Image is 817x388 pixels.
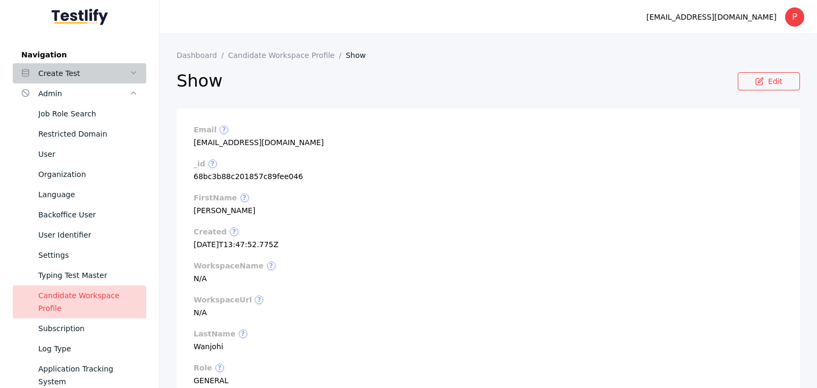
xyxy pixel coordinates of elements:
div: P [785,7,804,27]
section: N/A [194,296,783,317]
a: Dashboard [177,51,228,60]
section: Wanjohi [194,330,783,351]
label: created [194,227,783,236]
a: User Identifier [13,225,146,245]
div: User Identifier [38,229,138,241]
a: Language [13,184,146,205]
span: ? [255,296,263,304]
a: User [13,144,146,164]
div: Application Tracking System [38,362,138,388]
a: Settings [13,245,146,265]
span: ? [239,330,247,338]
div: Typing Test Master [38,269,138,282]
div: Log Type [38,342,138,355]
span: ? [240,193,249,202]
a: Job Role Search [13,104,146,124]
div: Subscription [38,322,138,335]
label: _id [194,159,783,168]
section: [EMAIL_ADDRESS][DOMAIN_NAME] [194,125,783,147]
div: Organization [38,168,138,181]
div: Restricted Domain [38,128,138,140]
a: Backoffice User [13,205,146,225]
a: Candidate Workspace Profile [228,51,346,60]
div: Job Role Search [38,107,138,120]
div: Backoffice User [38,208,138,221]
div: [EMAIL_ADDRESS][DOMAIN_NAME] [646,11,777,23]
div: Admin [38,87,129,100]
label: workspaceUrl [194,296,783,304]
a: Show [346,51,374,60]
div: Create Test [38,67,129,80]
a: Edit [738,72,800,90]
label: lastName [194,330,783,338]
label: role [194,364,783,372]
div: Candidate Workspace Profile [38,289,138,315]
span: ? [220,125,228,134]
a: Log Type [13,339,146,359]
a: Subscription [13,318,146,339]
h2: Show [177,70,738,91]
section: [DATE]T13:47:52.775Z [194,227,783,249]
img: Testlify - Backoffice [52,9,108,25]
label: workspaceName [194,262,783,270]
a: Restricted Domain [13,124,146,144]
span: ? [209,159,217,168]
a: Typing Test Master [13,265,146,285]
div: Language [38,188,138,201]
div: User [38,148,138,161]
label: email [194,125,783,134]
label: Navigation [13,50,146,59]
div: Settings [38,249,138,262]
section: [PERSON_NAME] [194,193,783,215]
span: ? [215,364,224,372]
span: ? [230,227,238,236]
label: firstName [194,193,783,202]
section: 68bc3b88c201857c89fee046 [194,159,783,181]
section: N/A [194,262,783,283]
span: ? [267,262,276,270]
a: Candidate Workspace Profile [13,285,146,318]
section: GENERAL [194,364,783,385]
a: Organization [13,164,146,184]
